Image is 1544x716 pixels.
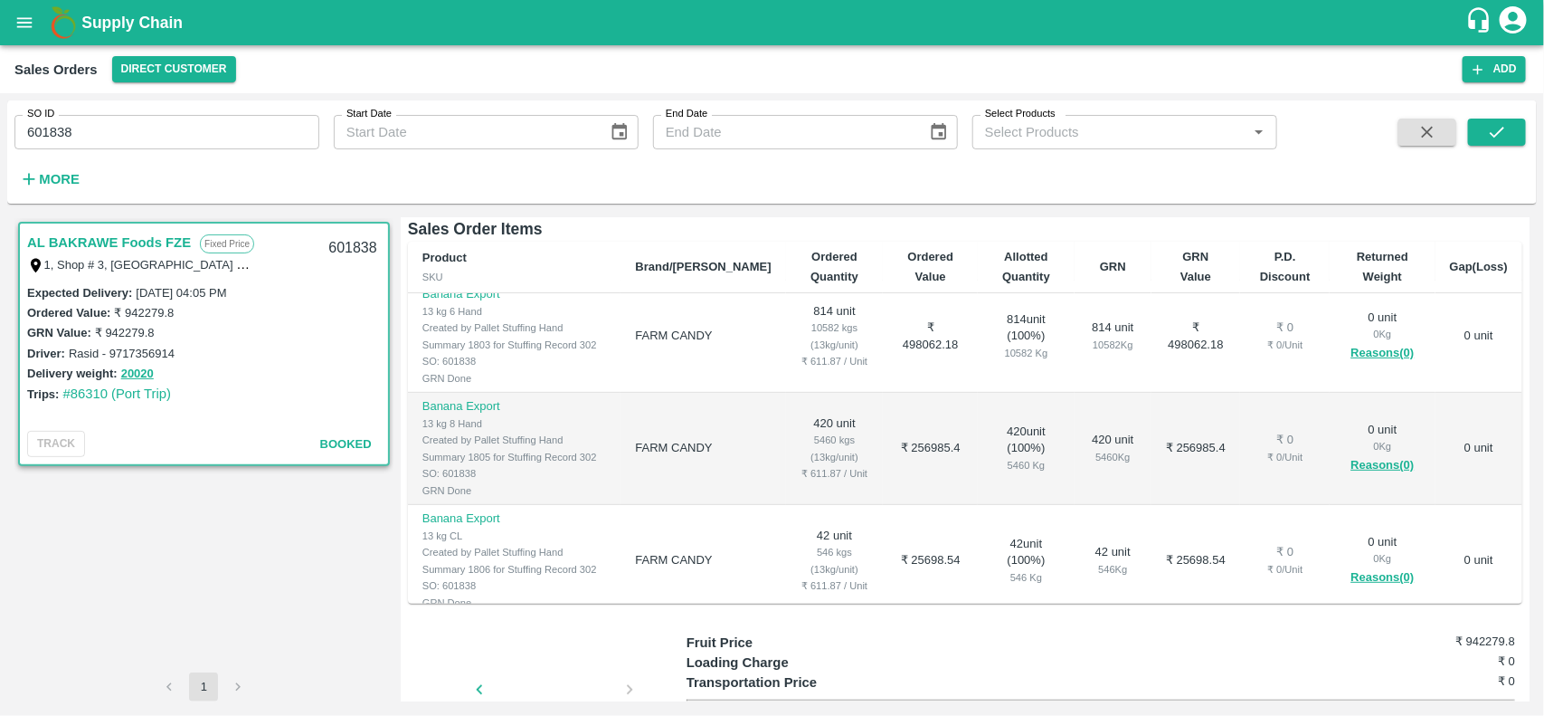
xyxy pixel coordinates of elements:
div: 814 unit ( 100 %) [992,311,1060,362]
div: Created by Pallet Stuffing Hand Summary 1803 for Stuffing Record 302 SO: 601838 [422,320,607,369]
div: 10582 kgs (13kg/unit) [800,320,869,353]
td: ₹ 25698.54 [1151,505,1240,617]
td: 0 unit [1435,505,1522,617]
b: Returned Weight [1357,250,1408,283]
b: Supply Chain [81,14,183,32]
div: 5460 kgs (13kg/unit) [800,432,869,465]
p: Banana Export [422,398,607,415]
td: 42 unit [786,505,884,617]
label: Expected Delivery : [27,286,132,300]
b: Allotted Quantity [1002,250,1050,283]
label: Ordered Value: [27,306,110,320]
a: Supply Chain [81,10,1465,35]
b: Brand/[PERSON_NAME] [635,260,771,273]
img: logo [45,5,81,41]
div: ₹ 0 / Unit [1255,337,1315,353]
div: ₹ 611.87 / Unit [800,578,869,594]
div: Created by Pallet Stuffing Hand Summary 1806 for Stuffing Record 302 SO: 601838 [422,544,607,594]
h6: ₹ 942279.8 [1377,633,1515,651]
div: 10582 Kg [992,345,1060,361]
div: ₹ 0 / Unit [1255,449,1315,465]
h6: Sales Order Items [408,216,1522,242]
a: AL BAKRAWE Foods FZE [27,231,191,254]
td: 814 unit [786,281,884,393]
button: page 1 [189,673,218,702]
label: End Date [666,107,707,121]
button: Reasons(0) [1344,343,1420,364]
label: GRN Value: [27,326,91,339]
td: 0 unit [1435,281,1522,393]
div: 13 kg CL [422,528,607,544]
td: FARM CANDY [620,281,785,393]
div: 0 unit [1344,422,1420,476]
label: Driver: [27,347,65,360]
td: ₹ 256985.4 [1151,393,1240,505]
div: Created by Pallet Stuffing Hand Summary 1805 for Stuffing Record 302 SO: 601838 [422,432,607,482]
div: SKU [422,269,607,285]
label: 1, Shop # 3, [GEOGRAPHIC_DATA] – central fruits and vegetables market, , , , , [GEOGRAPHIC_DATA] [44,257,588,272]
div: ₹ 611.87 / Unit [800,353,869,369]
input: Select Products [978,120,1242,144]
nav: pagination navigation [152,673,255,702]
p: Fixed Price [200,234,254,253]
div: 0 Kg [1344,550,1420,567]
div: ₹ 0 [1255,432,1315,449]
div: ₹ 0 [1255,544,1315,561]
td: 0 unit [1435,393,1522,505]
button: Choose date [602,115,637,149]
p: Banana Export [422,286,607,303]
b: GRN Value [1180,250,1211,283]
td: 420 unit [786,393,884,505]
div: 42 unit [1089,544,1137,578]
h6: ₹ 0 [1377,673,1515,691]
div: ₹ 0 [1255,320,1315,337]
label: Delivery weight: [27,367,118,380]
div: ₹ 611.87 / Unit [800,465,869,482]
div: 0 unit [1344,310,1420,364]
div: account of current user [1497,4,1530,42]
strong: More [39,172,80,186]
b: Product [422,251,467,264]
button: Open [1247,120,1271,144]
b: Ordered Value [907,250,953,283]
div: 42 unit ( 100 %) [992,536,1060,587]
span: Booked [320,437,372,451]
div: customer-support [1465,6,1497,39]
b: Ordered Quantity [810,250,858,283]
input: End Date [653,115,914,149]
label: ₹ 942279.8 [114,306,174,320]
label: Rasid - 9717356914 [69,347,175,360]
div: 814 unit [1089,320,1137,353]
b: Gap(Loss) [1450,260,1508,273]
button: Reasons(0) [1344,455,1420,476]
div: 546 Kg [1089,561,1137,578]
div: 0 unit [1344,534,1420,588]
div: ₹ 0 / Unit [1255,561,1315,578]
button: open drawer [4,2,45,43]
b: GRN [1100,260,1126,273]
button: Reasons(0) [1344,568,1420,588]
input: Start Date [334,115,595,149]
button: Select DC [112,56,236,82]
div: 5460 Kg [1089,449,1137,465]
b: P.D. Discount [1260,250,1311,283]
label: [DATE] 04:05 PM [136,286,226,300]
p: Fruit Price [687,633,894,653]
div: 420 unit ( 100 %) [992,424,1060,474]
input: Enter SO ID [14,115,319,149]
td: FARM CANDY [620,505,785,617]
td: ₹ 256985.4 [883,393,978,505]
label: ₹ 942279.8 [95,326,155,339]
td: ₹ 25698.54 [883,505,978,617]
div: GRN Done [422,482,607,499]
div: GRN Done [422,370,607,387]
div: 13 kg 6 Hand [422,303,607,320]
button: Choose date [922,115,956,149]
label: Start Date [346,107,392,121]
div: 5460 Kg [992,457,1060,473]
p: Banana Export [422,511,607,528]
div: 601838 [317,227,387,270]
label: SO ID [27,107,54,121]
div: 13 kg 8 Hand [422,415,607,432]
td: FARM CANDY [620,393,785,505]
